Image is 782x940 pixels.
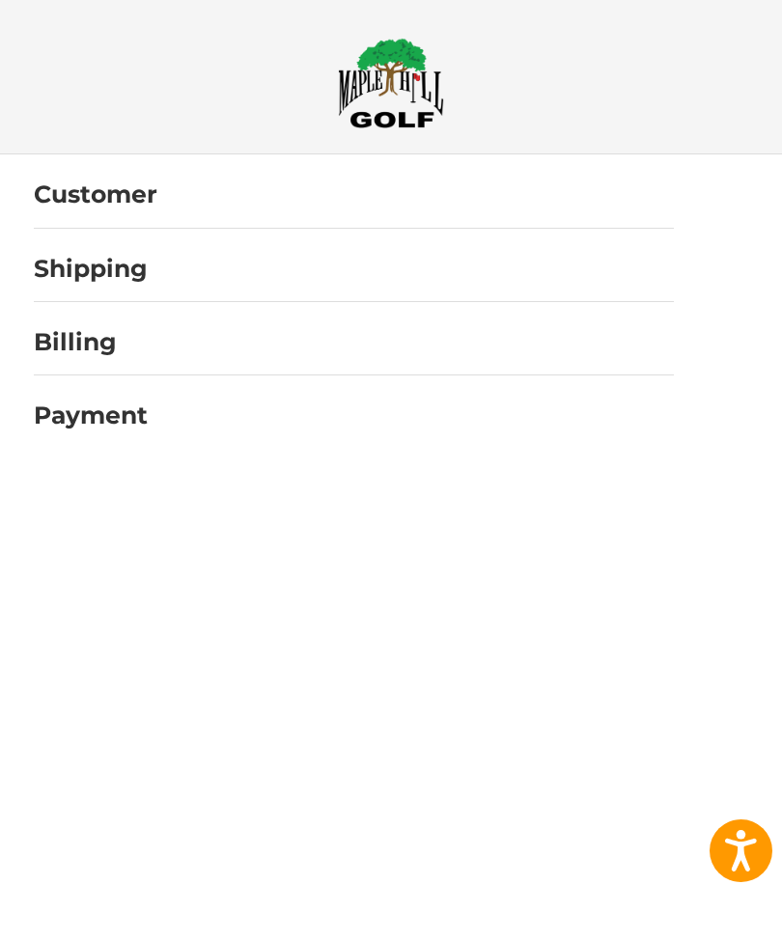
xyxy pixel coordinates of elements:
[34,401,148,430] h2: Payment
[34,180,157,209] h2: Customer
[338,38,444,128] img: Maple Hill Golf
[34,254,148,284] h2: Shipping
[623,888,782,940] iframe: Google Customer Reviews
[34,327,147,357] h2: Billing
